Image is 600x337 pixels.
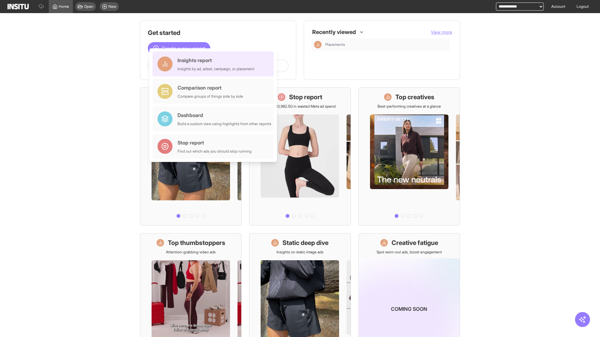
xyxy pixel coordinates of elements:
[177,84,243,91] div: Comparison report
[7,4,29,9] img: Logo
[177,94,243,99] div: Compare groups of things side by side
[249,87,351,226] a: Stop reportSave £20,982.50 in wasted Meta ad spend
[395,93,434,101] h1: Top creatives
[177,56,254,64] div: Insights report
[177,149,252,154] div: Find out which ads you should stop running
[177,121,271,126] div: Build a custom view using highlights from other reports
[325,42,447,47] span: Placements
[162,45,205,52] span: Create a new report
[264,104,336,109] p: Save £20,982.50 in wasted Meta ad spend
[431,29,452,35] button: View more
[358,87,460,226] a: Top creativesBest-performing creatives at a glance
[168,238,225,247] h1: Top thumbstoppers
[325,42,345,47] span: Placements
[289,93,322,101] h1: Stop report
[314,41,322,48] div: Insights
[140,87,242,226] a: What's live nowSee all active ads instantly
[277,250,323,255] p: Insights on static image ads
[282,238,328,247] h1: Static deep dive
[177,111,271,119] div: Dashboard
[166,250,216,255] p: Attention-grabbing video ads
[84,4,93,9] span: Open
[377,104,441,109] p: Best-performing creatives at a glance
[177,66,254,71] div: Insights by ad, adset, campaign, or placement
[148,28,288,37] h1: Get started
[59,4,69,9] span: Home
[108,4,116,9] span: New
[177,139,252,146] div: Stop report
[148,42,210,55] button: Create a new report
